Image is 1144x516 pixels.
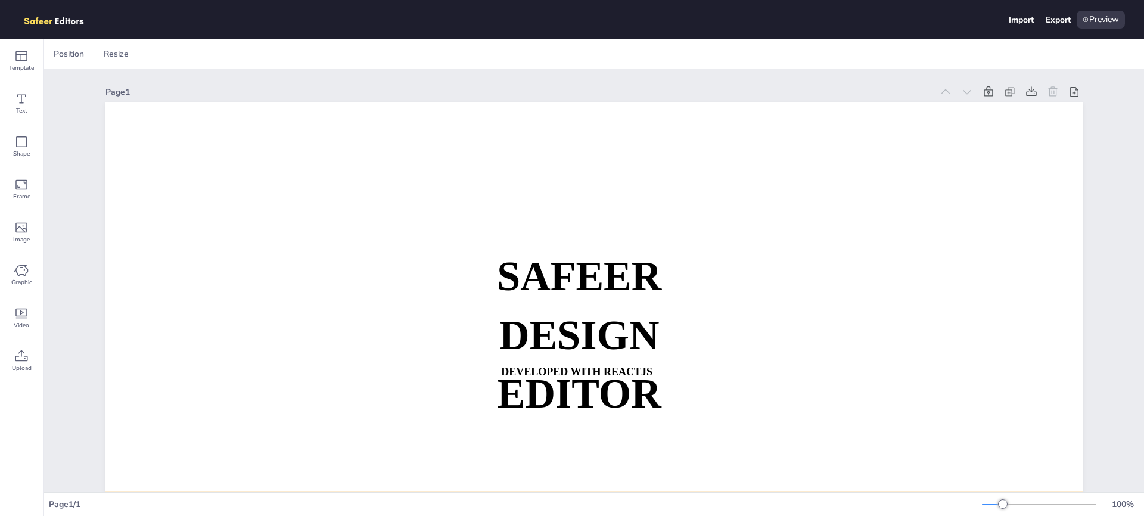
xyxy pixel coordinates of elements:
strong: DEVELOPED WITH REACTJS [501,366,652,378]
div: Page 1 / 1 [49,499,982,510]
span: Resize [101,48,131,60]
div: Preview [1077,11,1125,29]
span: Text [16,106,27,116]
div: Export [1046,14,1071,26]
span: Image [13,235,30,244]
strong: SAFEER [497,254,661,300]
span: Graphic [11,278,32,287]
img: logo.png [19,11,101,29]
span: Frame [13,192,30,201]
span: Shape [13,149,30,158]
strong: DESIGN EDITOR [498,312,661,416]
span: Upload [12,363,32,373]
span: Position [51,48,86,60]
div: Import [1009,14,1034,26]
div: Page 1 [105,86,932,98]
div: 100 % [1108,499,1137,510]
span: Video [14,321,29,330]
span: Template [9,63,34,73]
